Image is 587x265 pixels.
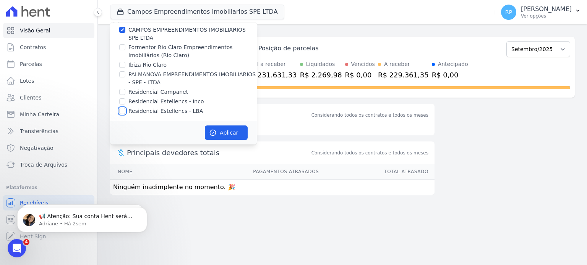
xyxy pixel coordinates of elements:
[110,5,284,19] button: Campos Empreendimentos Imobiliarios SPE LTDA
[3,56,94,72] a: Parcelas
[20,161,67,169] span: Troca de Arquivos
[319,164,435,180] th: Total Atrasado
[3,107,94,122] a: Minha Carteira
[20,94,41,101] span: Clientes
[521,13,572,19] p: Ver opções
[20,144,54,152] span: Negativação
[384,60,410,68] div: A receber
[110,164,168,180] th: Nome
[521,5,572,13] p: [PERSON_NAME]
[311,112,428,119] div: Considerando todos os contratos e todos os meses
[3,140,94,156] a: Negativação
[3,157,94,172] a: Troca de Arquivos
[128,71,257,87] label: PALMANOVA EMPREENDIMENTOS IMOBILIARIOS - SPE - LTDA
[246,60,297,68] div: Total a receber
[128,43,257,59] label: Formentor Rio Claro Empreendimentos Imobiliários (Rio Claro)
[20,111,59,118] span: Minha Carteira
[3,90,94,105] a: Clientes
[110,120,435,135] p: Sem saldo devedor no momento. 🎉
[128,98,204,106] label: Residencial Estellencs - Inco
[110,180,435,195] td: Ninguém inadimplente no momento. 🎉
[20,127,58,135] span: Transferências
[3,195,94,210] a: Recebíveis
[432,70,468,80] div: R$ 0,00
[505,10,512,15] span: RP
[246,70,297,80] div: R$ 231.631,33
[3,212,94,227] a: Conta Hent
[6,191,159,244] iframe: Intercom notifications mensagem
[20,77,34,85] span: Lotes
[3,124,94,139] a: Transferências
[311,149,428,156] span: Considerando todos os contratos e todos os meses
[128,61,167,69] label: Ibiza Rio Claro
[3,40,94,55] a: Contratos
[438,60,468,68] div: Antecipado
[6,183,91,192] div: Plataformas
[128,107,203,115] label: Residencial Estellencs - LBA
[258,44,319,53] div: Posição de parcelas
[127,148,310,158] span: Principais devedores totais
[20,43,46,51] span: Contratos
[306,60,335,68] div: Liquidados
[300,70,342,80] div: R$ 2.269,98
[378,70,429,80] div: R$ 229.361,35
[168,164,319,180] th: Pagamentos Atrasados
[3,73,94,88] a: Lotes
[345,70,375,80] div: R$ 0,00
[128,88,188,96] label: Residencial Campanet
[20,60,42,68] span: Parcelas
[351,60,375,68] div: Vencidos
[495,2,587,23] button: RP [PERSON_NAME] Ver opções
[128,26,257,42] label: CAMPOS EMPREENDIMENTOS IMOBILIARIOS SPE LTDA
[3,23,94,38] a: Visão Geral
[20,27,50,34] span: Visão Geral
[205,125,248,140] button: Aplicar
[8,239,26,257] iframe: Intercom live chat
[23,239,29,245] span: 4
